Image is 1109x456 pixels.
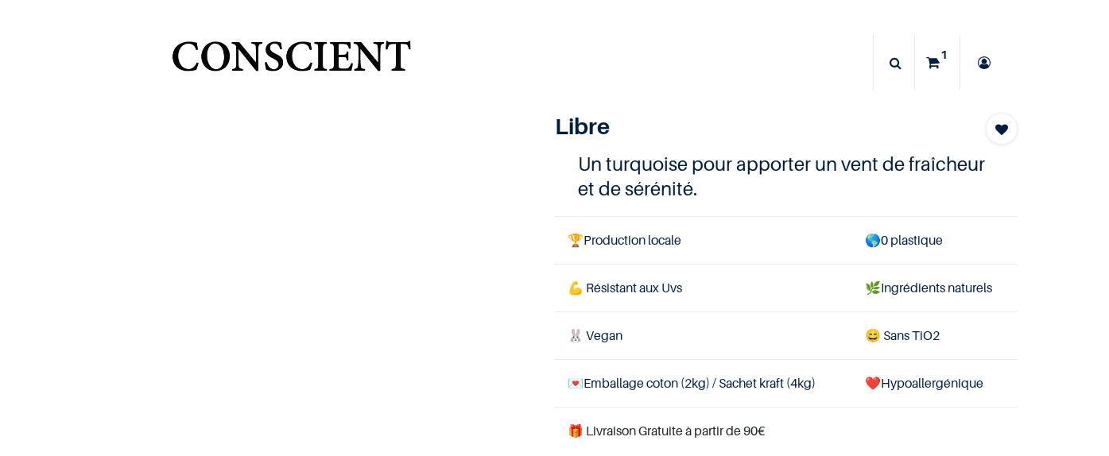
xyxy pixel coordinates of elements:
td: Emballage coton (2kg) / Sachet kraft (4kg) [555,360,852,408]
span: 🌎 [865,232,881,248]
font: 🎁 Livraison Gratuite à partir de 90€ [568,423,765,439]
a: 1 [915,35,960,91]
a: Logo of Conscient [169,32,414,95]
span: 💪 Résistant aux Uvs [568,280,682,296]
span: Add to wishlist [995,120,1008,139]
sup: 1 [936,47,952,63]
button: Add to wishlist [986,113,1018,145]
span: 😄 S [865,327,890,343]
td: Production locale [555,216,852,264]
h4: Un turquoise pour apporter un vent de fraîcheur et de sérénité. [578,152,995,201]
span: 💌 [568,375,584,391]
img: Conscient [169,32,414,95]
td: 0 plastique [852,216,1018,264]
h1: Libre [555,113,948,140]
span: 🐰 Vegan [568,327,622,343]
span: 🏆 [568,232,584,248]
td: Ingrédients naturels [852,264,1018,311]
td: ans TiO2 [852,311,1018,359]
td: ❤️Hypoallergénique [852,360,1018,408]
span: 🌿 [865,280,881,296]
